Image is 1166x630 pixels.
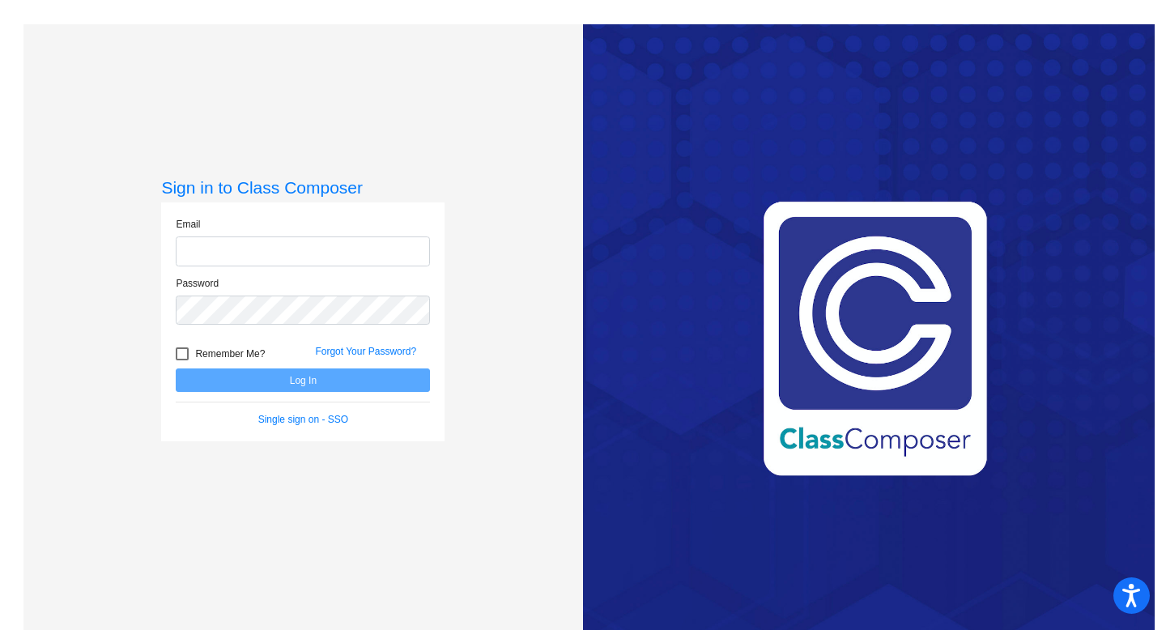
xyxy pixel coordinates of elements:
label: Password [176,276,219,291]
label: Email [176,217,200,232]
span: Remember Me? [195,344,265,364]
h3: Sign in to Class Composer [161,177,445,198]
a: Single sign on - SSO [258,414,348,425]
a: Forgot Your Password? [315,346,416,357]
button: Log In [176,368,430,392]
